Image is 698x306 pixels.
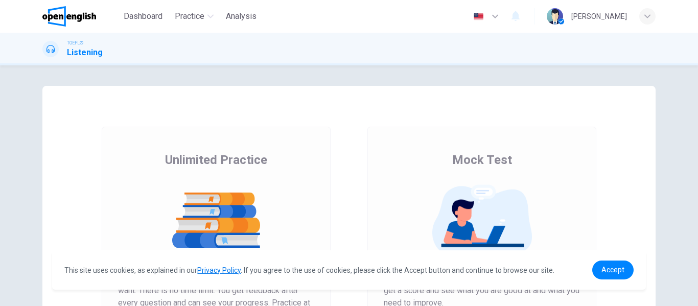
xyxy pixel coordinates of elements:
[52,250,645,290] div: cookieconsent
[124,10,162,22] span: Dashboard
[120,7,167,26] button: Dashboard
[571,10,627,22] div: [PERSON_NAME]
[592,261,634,279] a: dismiss cookie message
[42,6,96,27] img: OpenEnglish logo
[165,152,267,168] span: Unlimited Practice
[547,8,563,25] img: Profile picture
[42,6,120,27] a: OpenEnglish logo
[171,7,218,26] button: Practice
[67,46,103,59] h1: Listening
[452,152,512,168] span: Mock Test
[601,266,624,274] span: Accept
[222,7,261,26] button: Analysis
[472,13,485,20] img: en
[67,39,83,46] span: TOEFL®
[175,10,204,22] span: Practice
[226,10,257,22] span: Analysis
[64,266,554,274] span: This site uses cookies, as explained in our . If you agree to the use of cookies, please click th...
[197,266,241,274] a: Privacy Policy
